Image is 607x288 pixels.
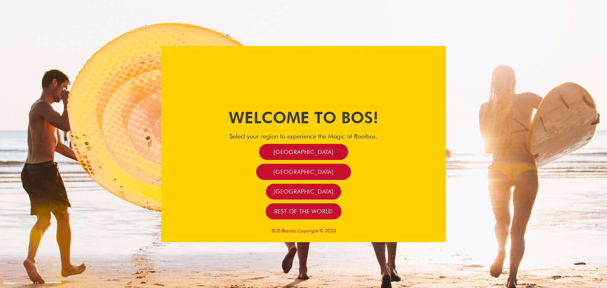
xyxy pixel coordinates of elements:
[161,132,446,140] h4: Select your region to experience the Magic of Rooibos.
[273,188,334,195] span: [GEOGRAPHIC_DATA]
[259,144,348,160] a: [GEOGRAPHIC_DATA]
[273,168,334,175] span: [GEOGRAPHIC_DATA]
[161,228,446,234] p: BOS Brands Copyright © 2020
[273,148,334,156] span: [GEOGRAPHIC_DATA]
[274,208,333,215] span: Rest of the world
[280,52,327,100] img: Bos Brands
[161,107,446,129] h1: Welcome to BOS!
[266,184,341,200] a: [GEOGRAPHIC_DATA]
[266,203,342,219] a: Rest of the world
[256,164,351,180] a: [GEOGRAPHIC_DATA]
